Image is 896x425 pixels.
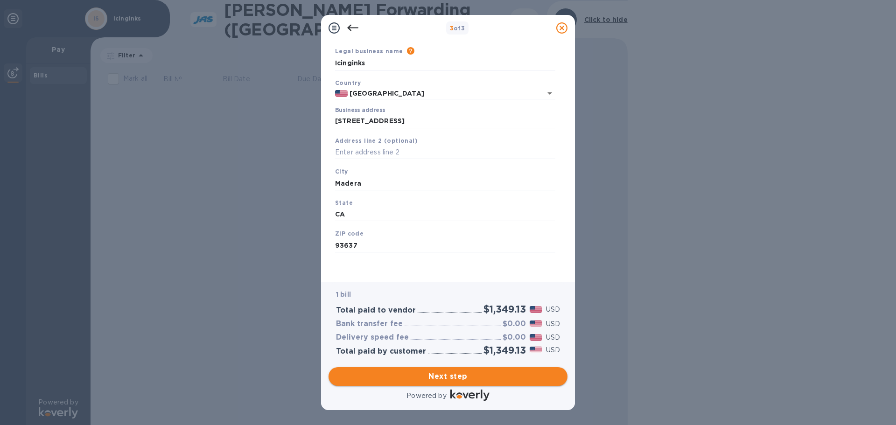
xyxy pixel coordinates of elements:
input: Enter address line 2 [335,146,555,160]
span: Next step [336,371,560,382]
img: USD [530,334,542,341]
b: Country [335,79,361,86]
input: Enter state [335,208,555,222]
h3: $0.00 [503,320,526,328]
p: USD [546,319,560,329]
h2: $1,349.13 [483,303,526,315]
h2: $1,349.13 [483,344,526,356]
p: USD [546,305,560,314]
span: 3 [450,25,454,32]
p: USD [546,345,560,355]
b: of 3 [450,25,465,32]
h3: Bank transfer fee [336,320,403,328]
button: Open [543,87,556,100]
b: State [335,199,353,206]
input: Enter city [335,176,555,190]
img: USD [530,347,542,353]
h3: $0.00 [503,333,526,342]
h3: Delivery speed fee [336,333,409,342]
button: Next step [329,367,567,386]
h3: Total paid to vendor [336,306,416,315]
img: Logo [450,390,490,401]
input: Enter address [335,114,555,128]
b: 1 bill [336,291,351,298]
img: USD [530,306,542,313]
input: Select country [348,88,529,99]
input: Enter legal business name [335,56,555,70]
img: US [335,90,348,97]
label: Business address [335,108,385,113]
p: USD [546,333,560,342]
b: Address line 2 (optional) [335,137,418,144]
h3: Total paid by customer [336,347,426,356]
input: Enter ZIP code [335,238,555,252]
b: ZIP code [335,230,364,237]
img: USD [530,320,542,327]
b: City [335,168,348,175]
p: Powered by [406,391,446,401]
b: Legal business name [335,48,403,55]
